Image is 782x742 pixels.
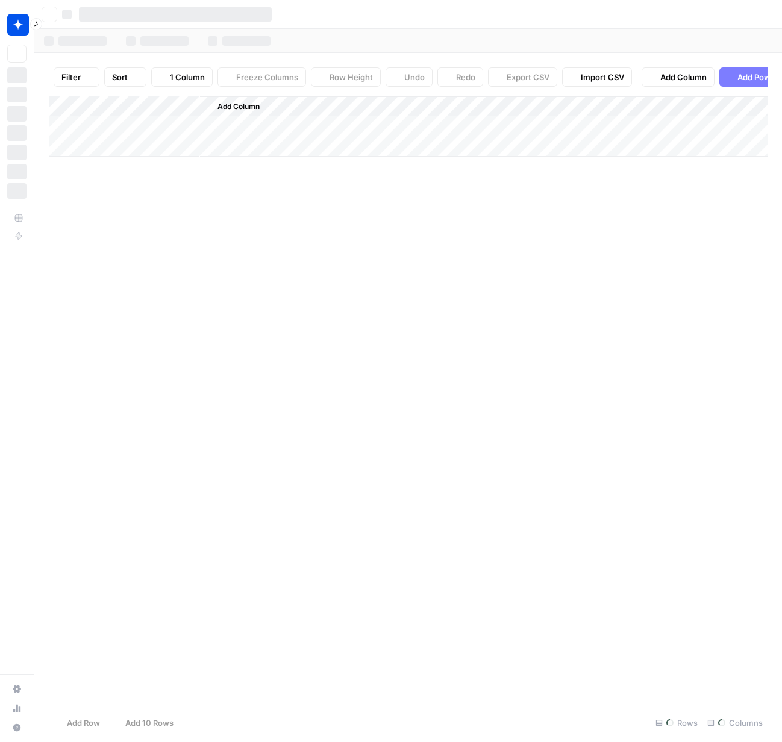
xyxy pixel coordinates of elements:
button: 1 Column [151,67,213,87]
button: Export CSV [488,67,557,87]
span: Add Column [217,101,260,112]
span: Sort [112,71,128,83]
a: Usage [7,699,27,718]
button: Import CSV [562,67,632,87]
span: 1 Column [170,71,205,83]
button: Sort [104,67,146,87]
img: Wiz Logo [7,14,29,36]
span: Add 10 Rows [125,717,174,729]
span: Row Height [330,71,373,83]
div: Rows [651,713,702,732]
span: Add Column [660,71,707,83]
span: Export CSV [507,71,549,83]
span: Import CSV [581,71,624,83]
button: Add Row [49,713,107,732]
span: Undo [404,71,425,83]
button: Freeze Columns [217,67,306,87]
button: Add Column [202,99,264,114]
button: Filter [54,67,99,87]
div: Columns [702,713,768,732]
button: Workspace: Wiz [7,10,27,40]
button: Redo [437,67,483,87]
button: Add 10 Rows [107,713,181,732]
span: Add Row [67,717,100,729]
span: Freeze Columns [236,71,298,83]
button: Row Height [311,67,381,87]
button: Add Column [642,67,715,87]
button: Help + Support [7,718,27,737]
span: Filter [61,71,81,83]
span: Redo [456,71,475,83]
a: Settings [7,679,27,699]
button: Undo [386,67,433,87]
